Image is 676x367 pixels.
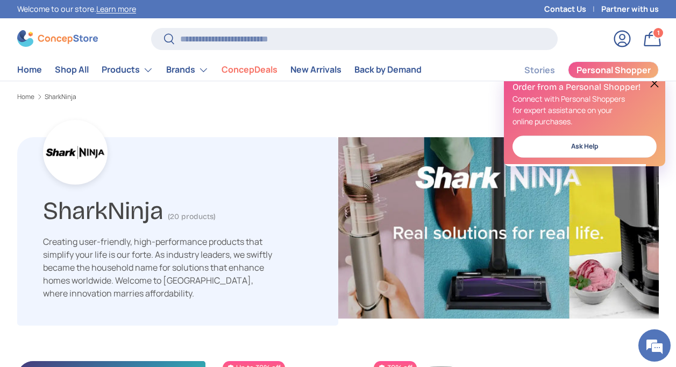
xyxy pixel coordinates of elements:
[17,30,98,47] img: ConcepStore
[17,59,42,80] a: Home
[290,59,341,80] a: New Arrivals
[43,235,278,300] div: Creating user-friendly, high-performance products that simplify your life is our forte. As indust...
[55,59,89,80] a: Shop All
[657,29,660,37] span: 1
[544,3,601,15] a: Contact Us
[102,59,153,81] a: Products
[499,59,659,81] nav: Secondary
[222,59,277,80] a: ConcepDeals
[17,94,34,100] a: Home
[43,192,163,225] h1: SharkNinja
[513,93,657,127] p: Connect with Personal Shoppers for expert assistance on your online purchases.
[95,59,160,81] summary: Products
[96,4,136,14] a: Learn more
[568,61,659,79] a: Personal Shopper
[17,92,659,102] nav: Breadcrumbs
[17,3,136,15] p: Welcome to our store.
[160,59,215,81] summary: Brands
[513,81,657,93] h2: Order from a Personal Shopper!
[166,59,209,81] a: Brands
[513,136,657,158] a: Ask Help
[338,137,659,319] img: SharkNinja
[601,3,659,15] a: Partner with us
[577,66,651,74] span: Personal Shopper
[168,212,216,221] span: (20 products)
[354,59,422,80] a: Back by Demand
[45,94,76,100] a: SharkNinja
[524,60,555,81] a: Stories
[17,59,422,81] nav: Primary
